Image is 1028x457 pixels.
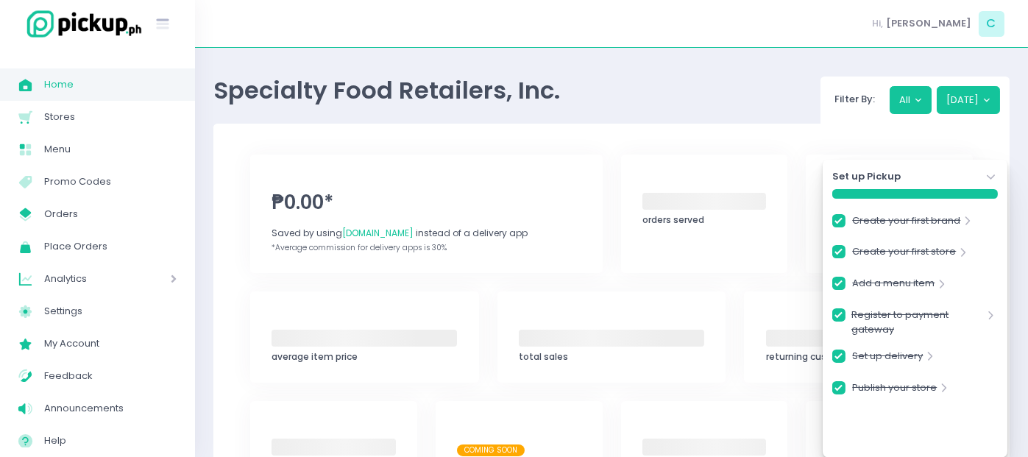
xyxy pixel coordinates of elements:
[519,350,568,363] span: total sales
[44,431,177,450] span: Help
[744,291,973,383] a: ‌returning customers
[852,244,956,264] a: Create your first store
[497,291,726,383] a: ‌total sales
[766,350,860,363] span: returning customers
[44,75,177,94] span: Home
[44,237,177,256] span: Place Orders
[806,155,973,273] a: ‌orders
[44,302,177,321] span: Settings
[44,366,177,386] span: Feedback
[272,242,447,253] span: *Average commission for delivery apps is 30%
[979,11,1004,37] span: C
[621,155,788,273] a: ‌orders served
[18,8,143,40] img: logo
[873,16,884,31] span: Hi,
[44,107,177,127] span: Stores
[937,86,1001,114] button: [DATE]
[642,193,766,210] span: ‌
[852,380,937,400] a: Publish your store
[852,276,935,296] a: Add a menu item
[44,399,177,418] span: Announcements
[250,291,479,383] a: ‌average item price
[272,350,358,363] span: average item price
[852,349,923,369] a: Set up delivery
[642,213,704,226] span: orders served
[272,188,581,217] span: ₱0.00*
[886,16,971,31] span: [PERSON_NAME]
[519,330,704,347] span: ‌
[766,330,951,347] span: ‌
[272,330,457,347] span: ‌
[213,74,560,107] span: Specialty Food Retailers, Inc.
[832,169,901,184] strong: Set up Pickup
[830,92,880,106] span: Filter By:
[852,213,960,233] a: Create your first brand
[851,308,983,336] a: Register to payment gateway
[44,205,177,224] span: Orders
[890,86,932,114] button: All
[457,444,525,456] span: Coming Soon
[44,269,129,288] span: Analytics
[44,172,177,191] span: Promo Codes
[272,439,395,456] span: ‌
[272,227,581,240] div: Saved by using instead of a delivery app
[44,140,177,159] span: Menu
[642,439,766,456] span: ‌
[342,227,414,239] span: [DOMAIN_NAME]
[44,334,177,353] span: My Account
